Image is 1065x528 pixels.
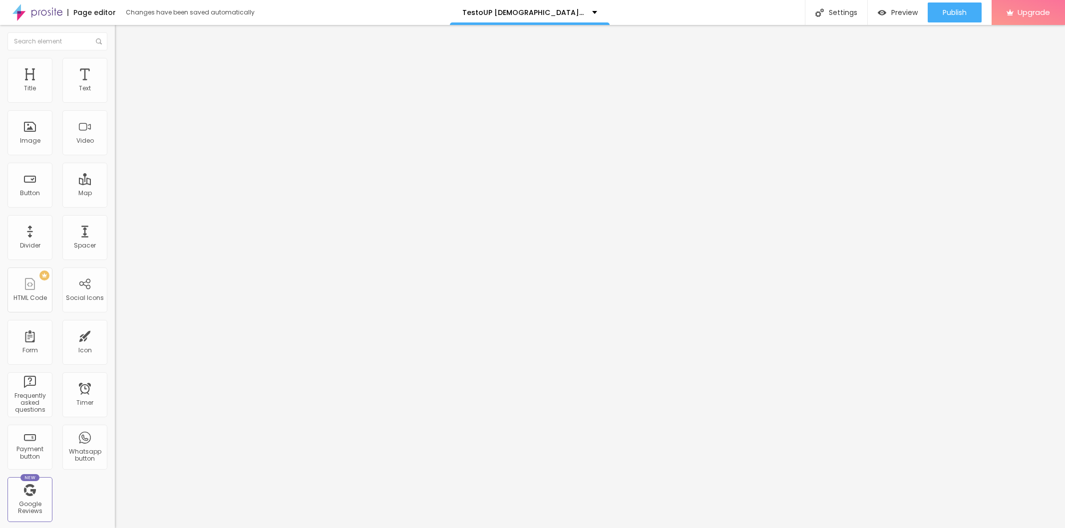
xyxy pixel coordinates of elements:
div: Changes have been saved automatically [126,9,255,15]
img: Icone [96,38,102,44]
div: Image [20,137,40,144]
span: Publish [943,8,967,16]
div: Map [78,190,92,197]
div: Title [24,85,36,92]
div: Spacer [74,242,96,249]
div: Form [22,347,38,354]
button: Preview [868,2,928,22]
div: Icon [78,347,92,354]
iframe: Editor [115,25,1065,528]
div: Video [76,137,94,144]
button: Publish [928,2,982,22]
div: Google Reviews [10,501,49,515]
span: Upgrade [1018,8,1050,16]
img: Icone [815,8,824,17]
span: Preview [891,8,918,16]
div: Payment button [10,446,49,460]
div: Timer [76,399,93,406]
input: Search element [7,32,107,50]
div: Page editor [67,9,116,16]
p: TestoUP [DEMOGRAPHIC_DATA][MEDICAL_DATA] Official Customer Feedback [462,9,585,16]
div: Divider [20,242,40,249]
div: Whatsapp button [65,448,104,463]
div: New [20,474,39,481]
div: Button [20,190,40,197]
div: Social Icons [66,294,104,301]
div: HTML Code [13,294,47,301]
div: Frequently asked questions [10,392,49,414]
img: view-1.svg [878,8,886,17]
div: Text [79,85,91,92]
